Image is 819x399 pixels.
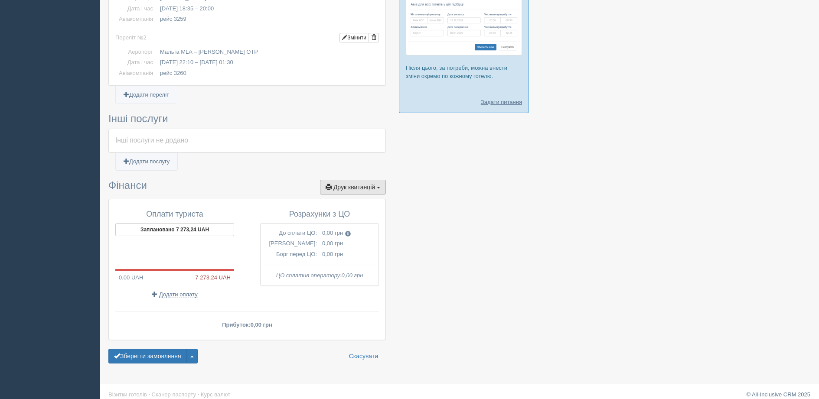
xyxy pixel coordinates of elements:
p: Прибуток: [115,321,379,329]
td: Аеропорт [115,47,157,58]
span: 2 [144,34,147,41]
td: ЦО сплатив оператору: [261,270,379,281]
td: Дата і час [115,3,157,14]
a: Задати питання [481,98,522,106]
td: рейс 3260 [157,68,379,79]
td: Авіакомпанія [115,14,157,25]
td: [PERSON_NAME]: [261,238,320,249]
div: Інші послуги не додано [115,136,379,146]
td: [DATE] 18:35 – 20:00 [157,3,379,14]
td: 0,00 грн [320,238,379,249]
a: Візитки готелів [108,391,147,398]
span: 7 273,24 UAH [195,273,234,282]
button: Змінити [339,33,369,42]
button: Заплановано 7 273,24 UAH [115,223,234,236]
td: Авіакомпанія [115,68,157,79]
a: Курс валют [201,391,230,398]
a: Додати оплату [152,291,197,298]
span: · [148,391,150,398]
a: Додати переліт [116,86,177,104]
td: 0,00 грн [320,249,379,260]
h3: Фінанси [108,180,386,195]
td: [DATE] 22:10 – [DATE] 01:30 [157,57,379,68]
td: рейс 3259 [157,14,379,25]
p: Після цього, за потреби, можна внести зміни окремо по кожному готелю. [406,64,522,80]
a: Додати послугу [116,153,177,171]
h4: Оплати туриста [115,210,234,219]
span: 0,00 UAH [115,274,143,281]
span: Друк квитанцій [333,184,375,191]
h3: Інші послуги [108,113,386,124]
h4: Розрахунки з ЦО [260,210,379,219]
td: Переліт № [115,29,147,47]
td: 0,00 грн [320,228,379,239]
td: Дата і час [115,57,157,68]
span: Додати оплату [159,291,198,298]
button: Друк квитанцій [320,180,386,195]
a: Сканер паспорту [152,391,196,398]
a: © All-Inclusive CRM 2025 [746,391,810,398]
td: До сплати ЦО: [261,228,320,239]
td: Мальта MLA – [PERSON_NAME] OTP [157,47,379,58]
span: 0,00 грн [251,321,272,328]
a: Скасувати [343,349,384,363]
button: Зберегти замовлення [108,349,187,363]
span: · [198,391,199,398]
td: Борг перед ЦО: [261,249,320,260]
span: 0,00 грн [342,272,363,279]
